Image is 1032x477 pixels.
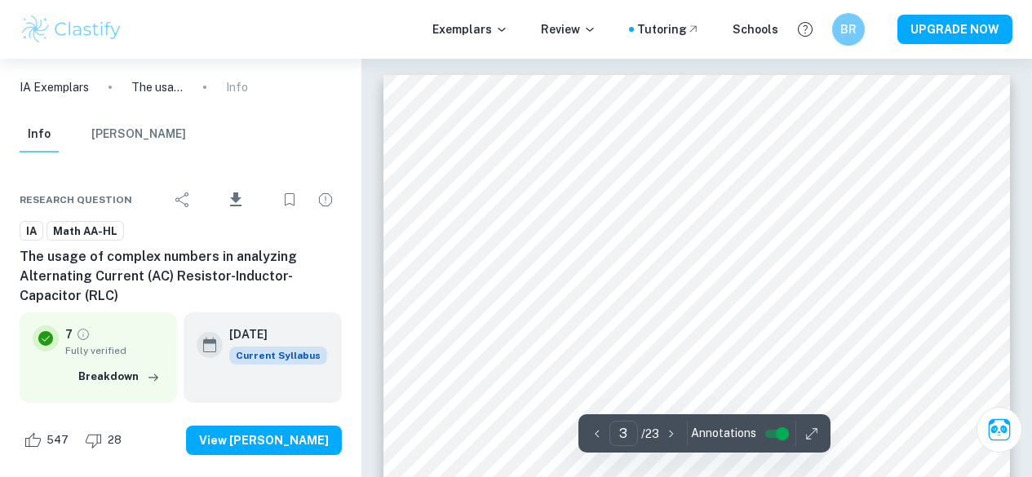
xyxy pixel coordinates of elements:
h6: The usage of complex numbers in analyzing Alternating Current (AC) Resistor-Inductor-Capacitor (RLC) [20,247,342,306]
div: Bookmark [273,183,306,216]
button: UPGRADE NOW [897,15,1012,44]
div: Dislike [81,427,131,453]
span: Current Syllabus [229,347,327,364]
span: 547 [38,432,78,448]
button: BR [832,13,865,46]
p: / 23 [641,425,659,443]
a: Tutoring [637,20,700,38]
a: Math AA-HL [47,221,124,241]
a: Grade fully verified [76,327,91,342]
span: Fully verified [65,343,164,358]
p: Exemplars [432,20,508,38]
h6: BR [839,20,858,38]
a: IA Exemplars [20,78,89,96]
div: This exemplar is based on the current syllabus. Feel free to refer to it for inspiration/ideas wh... [229,347,327,364]
button: Help and Feedback [791,15,819,43]
div: Report issue [309,183,342,216]
span: Annotations [691,425,756,442]
img: Clastify logo [20,13,123,46]
span: 28 [99,432,131,448]
span: Math AA-HL [47,223,123,240]
h6: [DATE] [229,325,314,343]
a: IA [20,221,43,241]
div: Share [166,183,199,216]
button: View [PERSON_NAME] [186,426,342,455]
span: IA [20,223,42,240]
button: Info [20,117,59,152]
p: The usage of complex numbers in analyzing Alternating Current (AC) Resistor-Inductor-Capacitor (RLC) [131,78,184,96]
a: Schools [733,20,778,38]
div: Download [202,179,270,221]
p: 7 [65,325,73,343]
button: Breakdown [74,364,164,389]
p: Review [541,20,596,38]
p: Info [226,78,248,96]
button: Ask Clai [977,407,1022,453]
button: [PERSON_NAME] [91,117,186,152]
span: Research question [20,192,132,207]
div: Like [20,427,78,453]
